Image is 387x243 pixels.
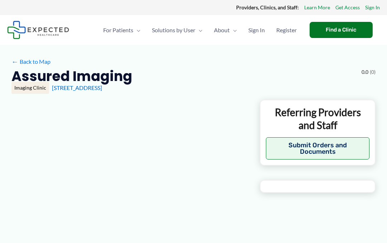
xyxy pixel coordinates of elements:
p: Referring Providers and Staff [266,106,369,132]
a: Solutions by UserMenu Toggle [146,18,208,43]
a: Sign In [365,3,380,12]
span: Menu Toggle [195,18,202,43]
a: Sign In [243,18,271,43]
a: Find a Clinic [310,22,373,38]
span: About [214,18,230,43]
a: Register [271,18,302,43]
img: Expected Healthcare Logo - side, dark font, small [7,21,69,39]
span: ← [11,58,18,65]
div: Imaging Clinic [11,82,49,94]
a: AboutMenu Toggle [208,18,243,43]
h2: Assured Imaging [11,67,132,85]
nav: Primary Site Navigation [97,18,302,43]
a: Get Access [335,3,360,12]
span: Menu Toggle [230,18,237,43]
button: Submit Orders and Documents [266,137,369,159]
span: (0) [370,67,376,77]
span: Register [276,18,297,43]
span: Solutions by User [152,18,195,43]
a: [STREET_ADDRESS] [52,84,102,91]
a: ←Back to Map [11,56,51,67]
span: Sign In [248,18,265,43]
a: For PatientsMenu Toggle [97,18,146,43]
span: Menu Toggle [133,18,140,43]
span: 0.0 [362,67,368,77]
span: For Patients [103,18,133,43]
strong: Providers, Clinics, and Staff: [236,4,299,10]
a: Learn More [304,3,330,12]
